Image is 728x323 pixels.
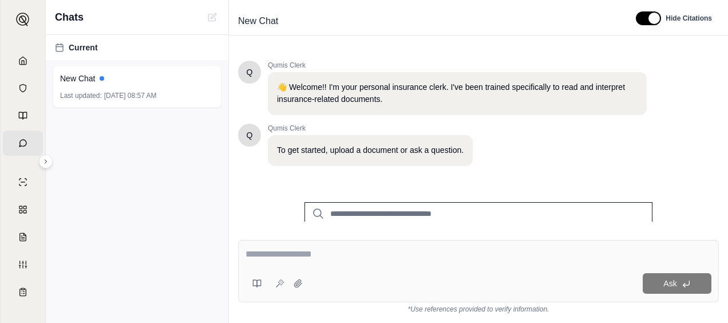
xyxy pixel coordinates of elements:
[247,66,253,78] span: Hello
[234,12,622,30] div: Edit Title
[205,10,219,24] button: New Chat
[16,13,30,26] img: Expand sidebar
[234,12,283,30] span: New Chat
[643,273,711,294] button: Ask
[3,131,43,156] a: Chat
[69,42,98,53] span: Current
[3,197,43,222] a: Policy Comparisons
[3,252,43,277] a: Custom Report
[268,124,473,133] span: Qumis Clerk
[3,170,43,195] a: Single Policy
[55,9,84,25] span: Chats
[268,61,647,70] span: Qumis Clerk
[277,144,464,156] p: To get started, upload a document or ask a question.
[60,91,102,100] span: Last updated:
[3,76,43,101] a: Documents Vault
[104,91,157,100] span: [DATE] 08:57 AM
[277,81,638,105] p: 👋 Welcome!! I'm your personal insurance clerk. I've been trained specifically to read and interpr...
[3,279,43,305] a: Coverage Table
[247,129,253,141] span: Hello
[11,8,34,31] button: Expand sidebar
[3,103,43,128] a: Prompt Library
[3,48,43,73] a: Home
[3,224,43,250] a: Claim Coverage
[663,279,676,288] span: Ask
[60,73,95,84] span: New Chat
[666,14,712,23] span: Hide Citations
[39,155,53,168] button: Expand sidebar
[238,302,719,314] div: *Use references provided to verify information.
